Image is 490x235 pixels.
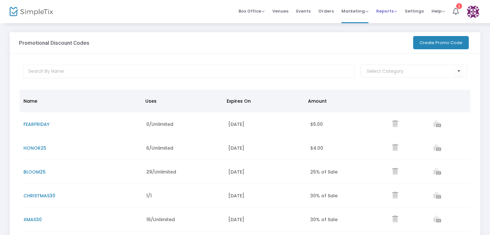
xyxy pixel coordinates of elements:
[310,193,338,199] span: 30% of Sale
[19,40,89,46] h3: Promotional Discount Codes
[23,145,46,151] span: HONOR25
[145,98,157,104] span: Uses
[310,216,338,223] span: 30% of Sale
[228,216,303,223] div: [DATE]
[433,169,441,175] a: View list of orders which used this promo code.
[23,121,50,127] span: FEARFRIDAY
[341,8,368,14] span: Marketing
[228,121,303,127] div: [DATE]
[433,145,441,152] a: View list of orders which used this promo code.
[146,121,173,127] span: 0/Unlimited
[433,193,441,199] a: View list of orders which used this promo code.
[376,8,397,14] span: Reports
[227,98,251,104] span: Expires On
[308,98,327,104] span: Amount
[23,65,355,78] input: Search By Name
[146,145,173,151] span: 6/Unlimited
[296,3,311,19] span: Events
[228,145,303,151] div: [DATE]
[310,169,338,175] span: 25% of Sale
[433,121,441,128] a: View list of orders which used this promo code.
[413,36,469,49] button: Create Promo Code
[367,68,455,75] input: Select Category
[272,3,288,19] span: Venues
[146,216,175,223] span: 16/Unlimited
[310,121,323,127] span: $5.00
[405,3,424,19] span: Settings
[228,193,303,199] div: [DATE]
[23,98,37,104] span: Name
[454,65,463,78] button: Select
[23,193,55,199] span: CHRISTMAS30
[456,3,462,9] div: 1
[318,3,334,19] span: Orders
[146,193,152,199] span: 1/1
[23,169,46,175] span: BLOOM25
[310,145,323,151] span: $4.00
[433,217,441,223] a: View list of orders which used this promo code.
[228,169,303,175] div: [DATE]
[146,169,176,175] span: 29/Unlimited
[239,8,265,14] span: Box Office
[431,8,445,14] span: Help
[23,216,42,223] span: XMAS30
